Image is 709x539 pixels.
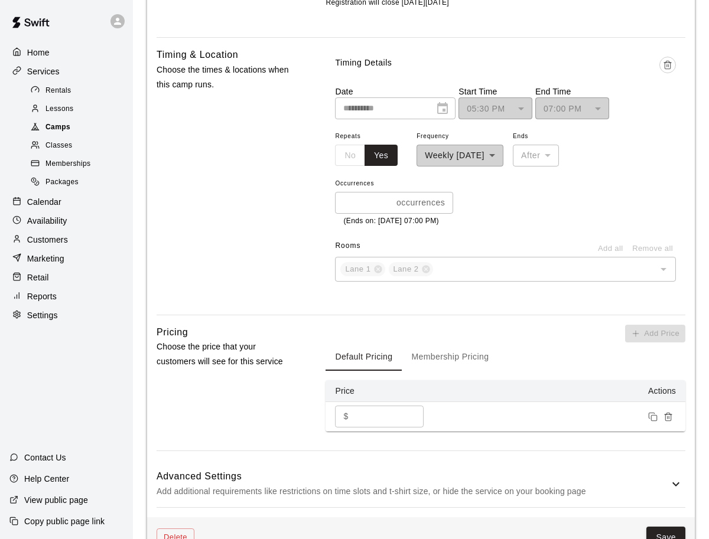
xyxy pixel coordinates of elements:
button: Remove price [661,409,676,424]
button: Duplicate price [645,409,661,424]
p: Copy public page link [24,515,105,527]
p: Services [27,66,60,77]
p: Choose the times & locations when this camp runs. [157,63,294,92]
a: Camps [28,119,133,137]
button: Default Pricing [326,342,402,371]
div: Advanced SettingsAdd additional requirements like restrictions on time slots and t-shirt size, or... [157,460,685,507]
a: Marketing [9,250,123,267]
a: Customers [9,231,123,249]
p: End Time [535,86,609,97]
span: Camps [45,122,70,133]
p: View public page [24,494,88,506]
div: Packages [28,174,128,191]
a: Memberships [28,155,133,174]
a: Home [9,44,123,61]
div: Lessons [28,101,128,117]
p: Home [27,47,50,58]
p: Marketing [27,253,64,264]
p: Timing Details [335,57,392,69]
p: Start Time [458,86,532,97]
div: Rentals [28,83,128,99]
button: Membership Pricing [402,342,498,371]
a: Lessons [28,100,133,118]
div: outlined button group [335,145,398,166]
div: Memberships [28,156,128,172]
th: Actions [444,380,685,402]
h6: Timing & Location [157,47,238,63]
div: Classes [28,138,128,154]
p: Help Center [24,473,69,485]
span: Lessons [45,103,74,115]
p: Customers [27,234,68,246]
p: Reports [27,290,57,302]
span: Memberships [45,158,90,170]
h6: Pricing [157,325,188,340]
div: After [513,145,559,166]
span: Occurrences [335,176,453,192]
button: Yes [365,145,398,166]
div: Camps [28,119,128,136]
p: Add additional requirements like restrictions on time slots and t-shirt size, or hide the service... [157,484,669,499]
a: Classes [28,137,133,155]
p: (Ends on: [DATE] 07:00 PM) [343,215,445,227]
a: Calendar [9,193,123,211]
p: Choose the price that your customers will see for this service [157,339,294,369]
a: Rentals [28,81,133,100]
p: $ [343,410,348,423]
span: Repeats [335,129,407,145]
a: Packages [28,174,133,192]
span: Delete time [659,57,676,86]
span: Classes [45,140,72,152]
span: Rooms [335,241,360,250]
p: Date [335,86,456,97]
a: Settings [9,306,123,324]
a: Availability [9,212,123,230]
a: Retail [9,269,123,286]
p: Calendar [27,196,61,208]
span: Frequency [417,129,503,145]
a: Reports [9,288,123,305]
p: Availability [27,215,67,227]
a: Services [9,63,123,80]
th: Price [326,380,444,402]
h6: Advanced Settings [157,469,669,484]
span: Ends [513,129,559,145]
span: Rentals [45,85,71,97]
p: Retail [27,272,49,283]
p: Settings [27,309,58,321]
p: Contact Us [24,452,66,463]
span: Packages [45,177,79,188]
p: occurrences [396,197,445,209]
